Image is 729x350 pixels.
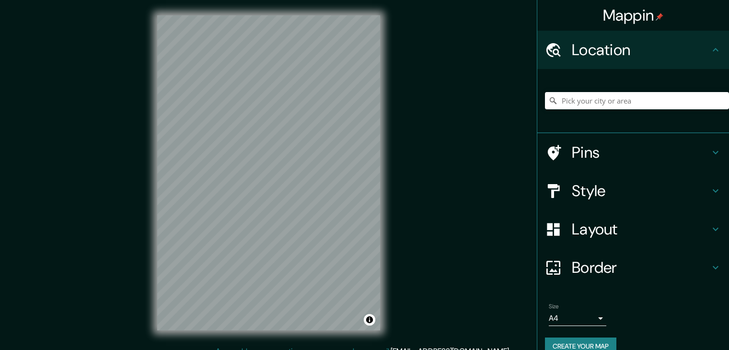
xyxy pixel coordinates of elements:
label: Size [549,303,559,311]
div: Layout [537,210,729,248]
h4: Location [572,40,710,59]
h4: Pins [572,143,710,162]
canvas: Map [157,15,380,330]
div: Pins [537,133,729,172]
img: pin-icon.png [656,13,663,21]
div: A4 [549,311,606,326]
button: Toggle attribution [364,314,375,326]
div: Location [537,31,729,69]
h4: Border [572,258,710,277]
h4: Mappin [603,6,664,25]
h4: Layout [572,220,710,239]
input: Pick your city or area [545,92,729,109]
div: Style [537,172,729,210]
h4: Style [572,181,710,200]
div: Border [537,248,729,287]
